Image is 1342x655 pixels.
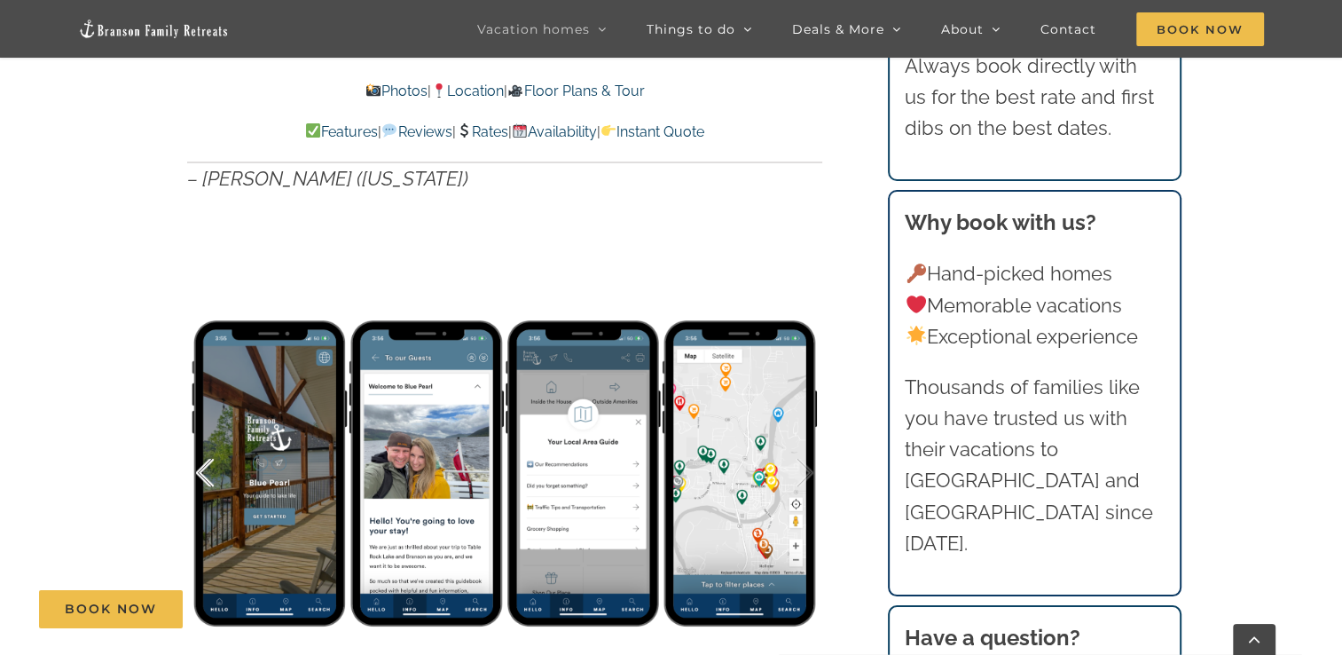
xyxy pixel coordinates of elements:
[1040,23,1096,36] span: Contact
[477,23,590,36] span: Vacation homes
[431,83,504,99] a: Location
[366,83,381,98] img: 📸
[513,123,527,138] img: 📆
[905,207,1164,239] h3: Why book with us?
[905,622,1164,654] h3: Have a question?
[365,83,428,99] a: Photos
[906,264,926,283] img: 🔑
[507,83,644,99] a: Floor Plans & Tour
[381,123,451,140] a: Reviews
[457,123,471,138] img: 💲
[65,602,157,617] span: Book Now
[906,295,926,314] img: ❤️
[456,123,508,140] a: Rates
[187,80,822,103] p: | |
[187,167,468,190] em: – [PERSON_NAME] ([US_STATE])
[601,123,616,138] img: 👉
[1136,12,1264,46] span: Book Now
[905,51,1164,145] p: Always book directly with us for the best rate and first dibs on the best dates.
[905,372,1164,559] p: Thousands of families like you have trusted us with their vacations to [GEOGRAPHIC_DATA] and [GEO...
[78,19,229,39] img: Branson Family Retreats Logo
[647,23,735,36] span: Things to do
[382,123,396,138] img: 💬
[941,23,984,36] span: About
[305,123,378,140] a: Features
[39,590,183,628] a: Book Now
[512,123,597,140] a: Availability
[906,326,926,345] img: 🌟
[432,83,446,98] img: 📍
[792,23,884,36] span: Deals & More
[600,123,704,140] a: Instant Quote
[905,258,1164,352] p: Hand-picked homes Memorable vacations Exceptional experience
[508,83,522,98] img: 🎥
[306,123,320,138] img: ✅
[187,121,822,144] p: | | | |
